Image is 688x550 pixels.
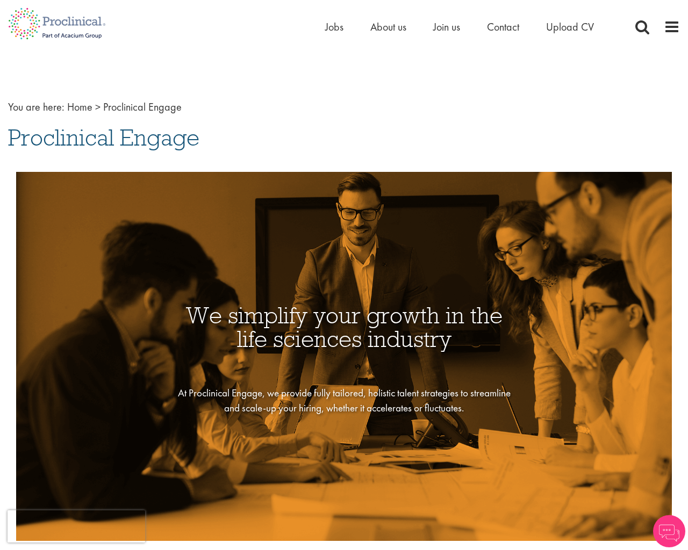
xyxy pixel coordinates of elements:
img: Background Image [16,172,672,540]
iframe: reCAPTCHA [8,510,145,542]
span: > [95,100,101,114]
p: At Proclinical Engage, we provide fully tailored, holistic talent strategies to streamline and sc... [176,386,512,415]
a: Jobs [325,20,343,34]
h1: We simplify your growth in the life sciences industry [176,303,512,350]
span: Proclinical Engage [103,100,182,114]
span: Proclinical Engage [8,123,199,152]
a: Upload CV [546,20,594,34]
a: About us [370,20,406,34]
span: You are here: [8,100,64,114]
img: Chatbot [653,515,685,547]
a: Join us [433,20,460,34]
a: Contact [487,20,519,34]
a: breadcrumb link [67,100,92,114]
